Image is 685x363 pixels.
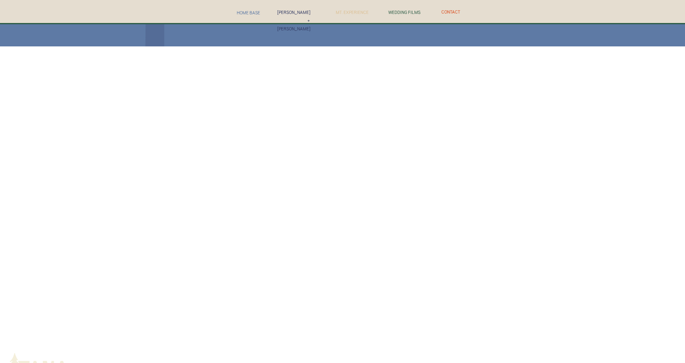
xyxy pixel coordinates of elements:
[386,8,420,16] a: WEDDING FILMS
[334,8,369,16] a: MT. EXPERIENCE
[236,9,260,16] a: HOME base
[277,8,310,16] a: [PERSON_NAME] + [PERSON_NAME]
[441,8,460,15] a: CONTACT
